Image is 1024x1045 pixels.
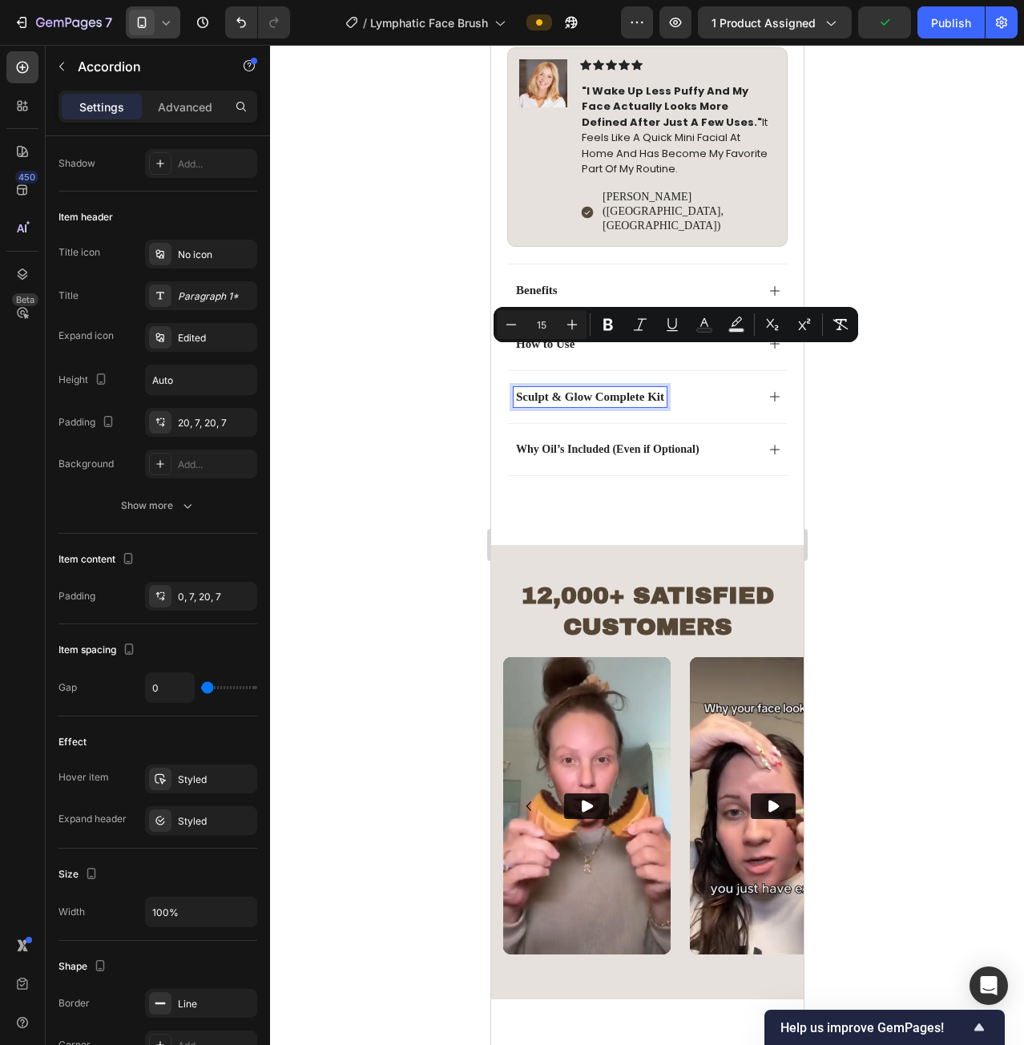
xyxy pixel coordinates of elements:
span: 1 product assigned [712,14,816,31]
div: Border [58,996,90,1011]
div: Styled [178,814,253,829]
button: 1 product assigned [698,6,852,38]
div: Shape [58,956,110,978]
div: Gap [58,680,77,695]
div: Styled [178,773,253,787]
div: Hover item [58,770,109,785]
button: Show survey - Help us improve GemPages! [780,1018,989,1037]
p: Accordion [78,57,214,76]
button: Publish [917,6,985,38]
div: Width [58,905,85,919]
div: 450 [15,171,38,184]
div: Item header [58,210,113,224]
span: Help us improve GemPages! [780,1020,970,1035]
button: Carousel Next Arrow [274,748,300,774]
div: Padding [58,412,118,434]
span: Lymphatic Face Brush [370,14,488,31]
div: Publish [931,14,971,31]
button: Show more [58,491,257,520]
iframe: Design area [491,45,804,1045]
div: Paragraph 1* [178,289,253,304]
div: Expand icon [58,329,114,343]
button: Play [260,748,304,774]
div: Beta [12,293,38,306]
div: Line [178,997,253,1011]
div: Height [58,369,111,391]
div: Size [58,864,101,886]
div: No icon [178,248,253,262]
p: Settings [79,99,124,115]
div: Open Intercom Messenger [970,966,1008,1005]
p: 7 [105,13,112,32]
div: Background [58,457,114,471]
div: Expand header [58,812,127,826]
div: Add... [178,458,253,472]
div: Title [58,288,79,303]
div: Show more [121,498,196,514]
span: / [363,14,367,31]
p: Advanced [158,99,212,115]
div: Item content [58,549,138,571]
div: 0, 7, 20, 7 [178,590,253,604]
div: Padding [58,589,95,603]
div: Effect [58,735,87,749]
div: Item spacing [58,640,139,661]
div: Shadow [58,156,95,171]
div: Add... [178,157,253,171]
div: Edited [178,331,253,345]
input: Auto [146,673,194,702]
div: Editor contextual toolbar [494,307,858,342]
div: Undo/Redo [225,6,290,38]
img: Alt image [199,612,366,910]
button: 7 [6,6,119,38]
div: 20, 7, 20, 7 [178,416,253,430]
div: Title icon [58,245,100,260]
input: Auto [146,365,256,394]
input: Auto [146,898,256,926]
